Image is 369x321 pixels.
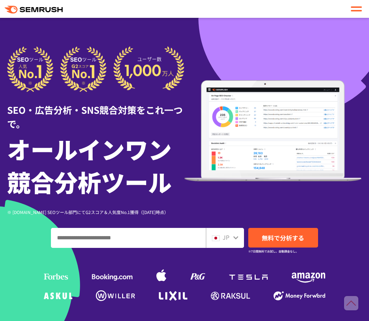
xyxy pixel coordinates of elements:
span: JP [223,233,229,241]
small: ※7日間無料でお試し。自動課金なし。 [248,248,298,255]
a: 無料で分析する [248,228,318,248]
h1: オールインワン 競合分析ツール [7,132,184,198]
span: 無料で分析する [262,233,304,242]
div: SEO・広告分析・SNS競合対策をこれ一つで。 [7,92,184,131]
div: ※ [DOMAIN_NAME] SEOツール部門にてG2スコア＆人気度No.1獲得（[DATE]時点） [7,209,184,215]
input: ドメイン、キーワードまたはURLを入力してください [51,228,206,248]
